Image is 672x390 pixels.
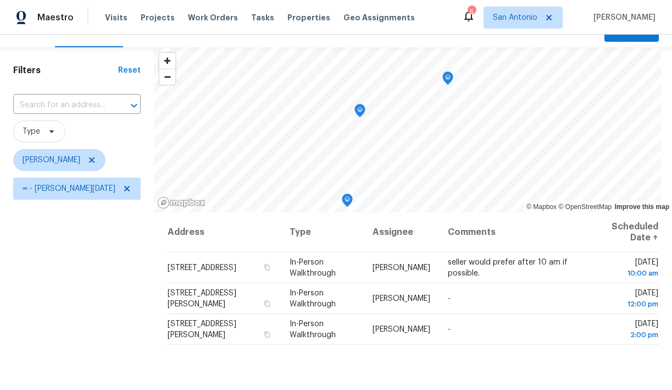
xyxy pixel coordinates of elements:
span: ∞ - [PERSON_NAME][DATE] [23,183,115,194]
button: Copy Address [262,329,272,339]
div: Reset [118,65,141,76]
a: OpenStreetMap [558,203,612,211]
canvas: Map [154,47,661,212]
div: 5 [468,7,475,18]
div: 12:00 pm [596,299,658,310]
span: Visits [105,12,127,23]
span: [STREET_ADDRESS][PERSON_NAME] [168,320,236,339]
span: - [448,295,451,303]
span: [PERSON_NAME] [23,155,80,166]
span: [PERSON_NAME] [373,264,430,272]
th: Type [281,212,364,252]
button: Zoom in [159,53,175,69]
div: 10:00 am [596,268,658,279]
span: In-Person Walkthrough [290,289,336,308]
span: Maestro [37,12,74,23]
span: Tasks [251,14,274,21]
button: Copy Address [262,299,272,309]
span: Properties [287,12,330,23]
span: [PERSON_NAME] [373,326,430,333]
input: Search for an address... [13,97,110,114]
div: Map marker [354,104,365,121]
span: Projects [141,12,175,23]
span: [DATE] [596,320,658,340]
span: In-Person Walkthrough [290,320,336,339]
div: Map marker [342,194,353,211]
th: Address [167,212,281,252]
button: Zoom out [159,69,175,85]
span: Geo Assignments [343,12,415,23]
span: [DATE] [596,289,658,310]
div: 2:00 pm [596,329,658,340]
span: [DATE] [596,259,658,279]
h1: Filters [13,65,118,76]
a: Mapbox homepage [157,196,206,209]
span: [STREET_ADDRESS][PERSON_NAME] [168,289,236,308]
span: Type [23,126,40,137]
span: In-Person Walkthrough [290,259,336,277]
span: Work Orders [188,12,238,23]
span: [PERSON_NAME] [373,295,430,303]
th: Scheduled Date ↑ [587,212,659,252]
a: Improve this map [615,203,669,211]
span: - [448,326,451,333]
span: seller would prefer after 10 am if possible. [448,259,568,277]
a: Mapbox [526,203,557,211]
span: [PERSON_NAME] [589,12,656,23]
th: Comments [439,212,587,252]
button: Copy Address [262,262,272,272]
button: Open [126,98,142,113]
div: Map marker [442,72,453,89]
span: [STREET_ADDRESS] [168,264,236,272]
th: Assignee [364,212,439,252]
span: San Antonio [493,12,537,23]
